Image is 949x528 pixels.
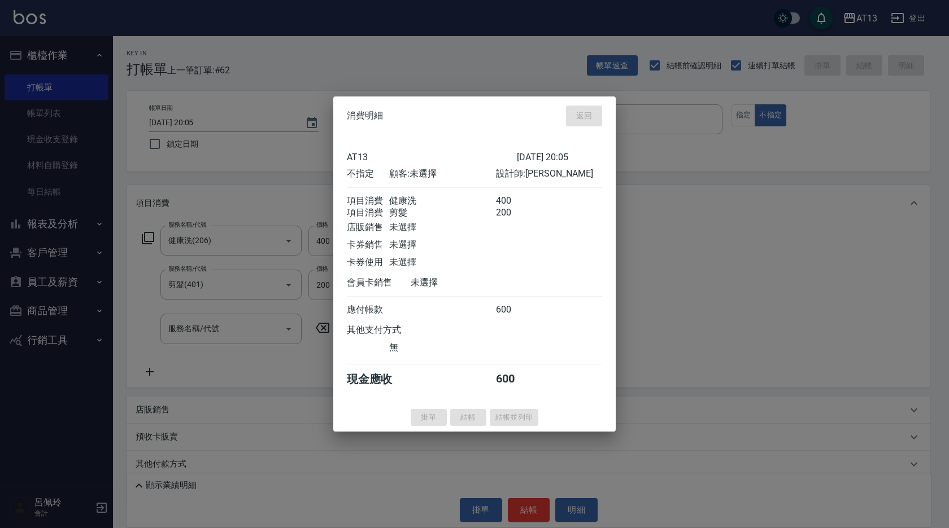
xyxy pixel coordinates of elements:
[389,341,495,353] div: 無
[496,206,538,218] div: 200
[389,239,495,250] div: 未選擇
[389,221,495,233] div: 未選擇
[347,239,389,250] div: 卡券銷售
[496,371,538,386] div: 600
[347,221,389,233] div: 店販銷售
[347,151,517,162] div: AT13
[517,151,602,162] div: [DATE] 20:05
[347,303,389,315] div: 應付帳款
[389,206,495,218] div: 剪髮
[347,110,383,121] span: 消費明細
[347,324,432,336] div: 其他支付方式
[411,276,517,288] div: 未選擇
[347,168,389,179] div: 不指定
[389,195,495,206] div: 健康洗
[347,276,411,288] div: 會員卡銷售
[389,168,495,179] div: 顧客: 未選擇
[347,206,389,218] div: 項目消費
[496,195,538,206] div: 400
[347,371,411,386] div: 現金應收
[389,256,495,268] div: 未選擇
[496,168,602,179] div: 設計師: [PERSON_NAME]
[347,256,389,268] div: 卡券使用
[347,195,389,206] div: 項目消費
[496,303,538,315] div: 600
